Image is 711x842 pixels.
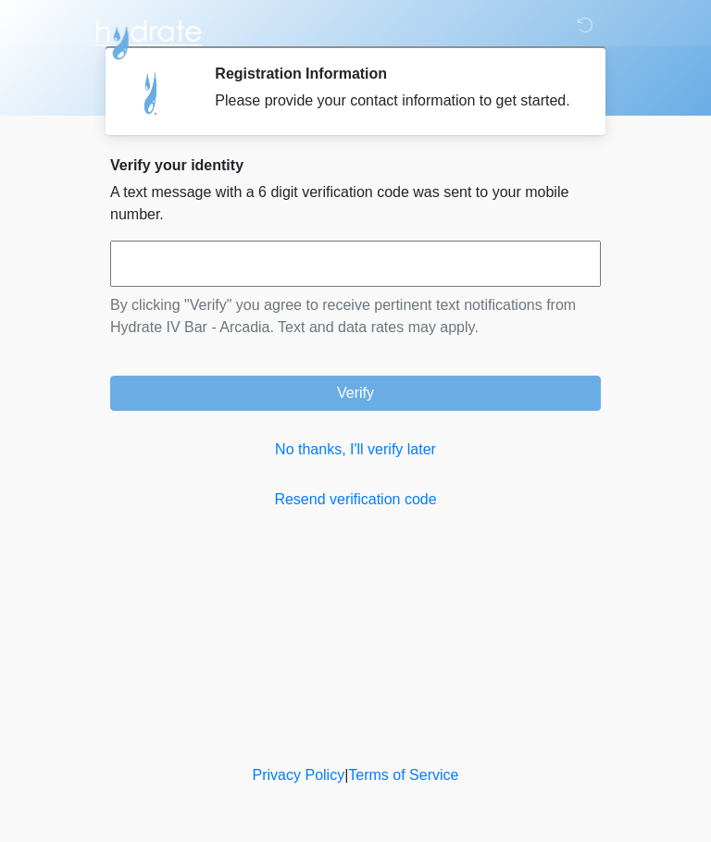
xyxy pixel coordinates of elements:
h2: Verify your identity [110,156,601,174]
a: | [344,767,348,783]
img: Hydrate IV Bar - Arcadia Logo [92,14,205,61]
p: By clicking "Verify" you agree to receive pertinent text notifications from Hydrate IV Bar - Arca... [110,294,601,339]
button: Verify [110,376,601,411]
a: Resend verification code [110,489,601,511]
a: Privacy Policy [253,767,345,783]
a: Terms of Service [348,767,458,783]
a: No thanks, I'll verify later [110,439,601,461]
img: Agent Avatar [124,65,180,120]
div: Please provide your contact information to get started. [215,90,573,112]
p: A text message with a 6 digit verification code was sent to your mobile number. [110,181,601,226]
